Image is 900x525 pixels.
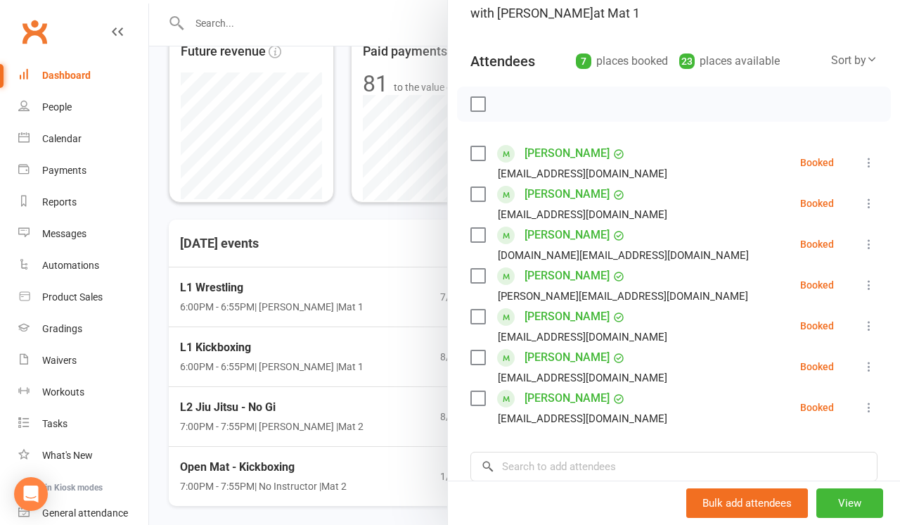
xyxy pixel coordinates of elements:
[800,239,834,249] div: Booked
[686,488,808,518] button: Bulk add attendees
[525,142,610,165] a: [PERSON_NAME]
[470,6,593,20] span: with [PERSON_NAME]
[42,507,128,519] div: General attendance
[800,198,834,208] div: Booked
[17,14,52,49] a: Clubworx
[42,133,82,144] div: Calendar
[498,410,667,428] div: [EMAIL_ADDRESS][DOMAIN_NAME]
[525,305,610,328] a: [PERSON_NAME]
[800,403,834,412] div: Booked
[42,70,91,81] div: Dashboard
[18,377,148,408] a: Workouts
[18,123,148,155] a: Calendar
[18,440,148,472] a: What's New
[18,313,148,345] a: Gradings
[18,91,148,123] a: People
[18,282,148,313] a: Product Sales
[498,165,667,183] div: [EMAIL_ADDRESS][DOMAIN_NAME]
[498,287,748,305] div: [PERSON_NAME][EMAIL_ADDRESS][DOMAIN_NAME]
[800,362,834,372] div: Booked
[18,250,148,282] a: Automations
[576,53,591,69] div: 7
[42,386,84,398] div: Workouts
[18,186,148,218] a: Reports
[18,60,148,91] a: Dashboard
[498,205,667,224] div: [EMAIL_ADDRESS][DOMAIN_NAME]
[42,323,82,334] div: Gradings
[42,450,93,461] div: What's New
[498,328,667,346] div: [EMAIL_ADDRESS][DOMAIN_NAME]
[498,246,749,265] div: [DOMAIN_NAME][EMAIL_ADDRESS][DOMAIN_NAME]
[679,53,695,69] div: 23
[816,488,883,518] button: View
[42,260,99,271] div: Automations
[42,418,67,429] div: Tasks
[18,218,148,250] a: Messages
[525,183,610,205] a: [PERSON_NAME]
[525,387,610,410] a: [PERSON_NAME]
[593,6,640,20] span: at Mat 1
[42,196,77,208] div: Reports
[800,321,834,331] div: Booked
[18,155,148,186] a: Payments
[525,265,610,287] a: [PERSON_NAME]
[679,51,780,71] div: places available
[525,224,610,246] a: [PERSON_NAME]
[14,477,48,511] div: Open Intercom Messenger
[800,280,834,290] div: Booked
[525,346,610,369] a: [PERSON_NAME]
[18,408,148,440] a: Tasks
[470,452,877,481] input: Search to add attendees
[42,228,86,239] div: Messages
[42,355,77,366] div: Waivers
[42,291,103,303] div: Product Sales
[470,51,535,71] div: Attendees
[498,369,667,387] div: [EMAIL_ADDRESS][DOMAIN_NAME]
[42,165,86,176] div: Payments
[800,158,834,167] div: Booked
[18,345,148,377] a: Waivers
[576,51,668,71] div: places booked
[42,101,72,113] div: People
[831,51,877,70] div: Sort by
